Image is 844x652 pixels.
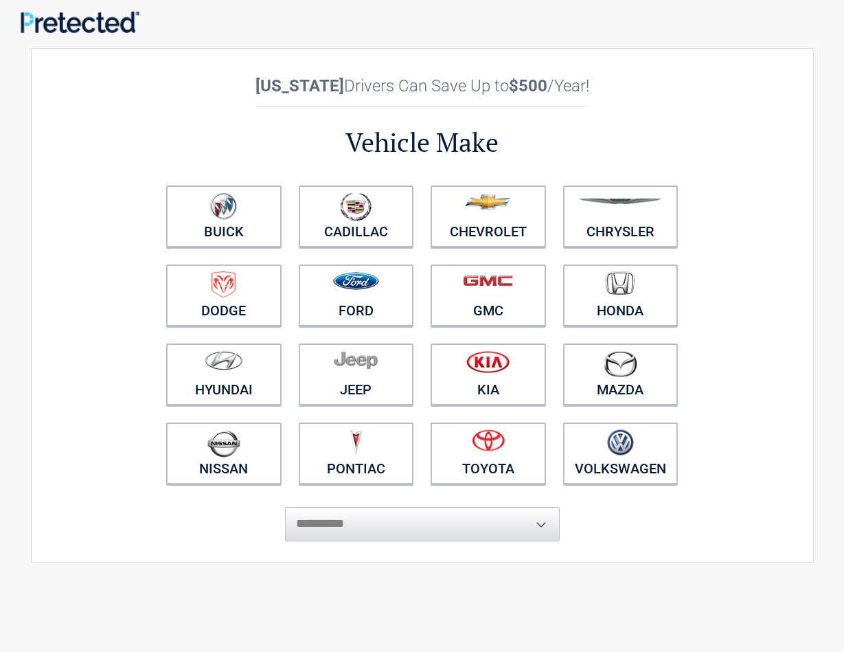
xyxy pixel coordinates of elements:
a: Ford [299,265,414,326]
img: chrysler [578,199,662,205]
img: toyota [472,429,505,451]
h2: Drivers Can Save Up to /Year [158,76,687,95]
a: Chevrolet [431,186,546,247]
img: mazda [603,350,637,377]
img: chevrolet [465,194,511,210]
img: honda [606,271,635,295]
img: dodge [212,271,236,298]
img: buick [210,192,237,220]
img: gmc [463,275,513,286]
a: Kia [431,344,546,405]
a: Jeep [299,344,414,405]
img: cadillac [340,192,372,221]
h2: Vehicle Make [158,125,687,160]
a: Honda [563,265,678,326]
img: kia [466,350,510,373]
a: Pontiac [299,423,414,484]
a: Toyota [431,423,546,484]
img: Main Logo [21,11,139,32]
a: Volkswagen [563,423,678,484]
img: jeep [334,350,378,370]
a: Mazda [563,344,678,405]
img: hyundai [205,350,243,370]
a: Chrysler [563,186,678,247]
a: Hyundai [166,344,282,405]
a: GMC [431,265,546,326]
img: pontiac [349,429,363,456]
a: Cadillac [299,186,414,247]
img: ford [333,272,379,290]
img: volkswagen [607,429,634,456]
a: Buick [166,186,282,247]
a: Nissan [166,423,282,484]
a: Dodge [166,265,282,326]
b: $500 [509,76,547,95]
img: nissan [207,429,240,458]
b: [US_STATE] [255,76,344,95]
